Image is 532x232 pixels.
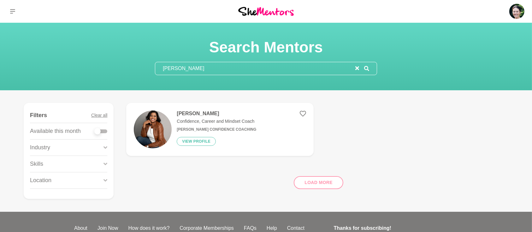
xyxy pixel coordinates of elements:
[134,110,172,148] img: 61d3c87d136e5cabbf53b867e18e40da682d5660-576x864.jpg
[30,112,47,119] h4: Filters
[155,38,377,57] h1: Search Mentors
[262,224,282,232] a: Help
[509,4,524,19] img: Roselynn Unson
[30,143,50,152] p: Industry
[177,110,256,117] h4: [PERSON_NAME]
[282,224,310,232] a: Contact
[177,118,256,125] p: Confidence, Career and Mindset Coach
[239,224,262,232] a: FAQs
[30,176,51,185] p: Location
[30,127,81,135] p: Available this month
[334,224,454,232] h4: Thanks for subscribing!
[30,160,43,168] p: Skills
[69,224,92,232] a: About
[155,62,355,75] input: Search mentors
[177,127,256,132] h6: [PERSON_NAME] Confidence Coaching
[238,7,294,15] img: She Mentors Logo
[126,103,313,156] a: [PERSON_NAME]Confidence, Career and Mindset Coach[PERSON_NAME] Confidence CoachingView profile
[177,137,216,146] button: View profile
[92,224,123,232] a: Join Now
[123,224,175,232] a: How does it work?
[91,108,107,123] button: Clear all
[174,224,239,232] a: Corporate Memberships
